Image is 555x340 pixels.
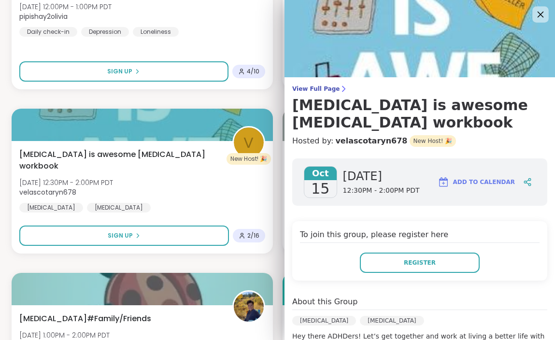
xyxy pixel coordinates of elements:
[311,180,329,198] span: 15
[343,186,420,196] span: 12:30PM - 2:00PM PDT
[19,313,151,325] span: [MEDICAL_DATA]#Family/Friends
[404,258,436,267] span: Register
[292,296,357,308] h4: About this Group
[410,135,456,147] span: New Host! 🎉
[300,229,540,243] h4: To join this group, please register here
[292,85,547,93] span: View Full Page
[292,85,547,131] a: View Full Page[MEDICAL_DATA] is awesome [MEDICAL_DATA] workbook
[243,131,254,154] span: v
[335,135,407,147] a: velascotaryn678
[360,253,480,273] button: Register
[19,61,228,82] button: Sign Up
[108,231,133,240] span: Sign Up
[133,27,179,37] div: Loneliness
[81,27,129,37] div: Depression
[227,153,271,165] div: New Host! 🎉
[433,170,519,194] button: Add to Calendar
[19,149,222,172] span: [MEDICAL_DATA] is awesome [MEDICAL_DATA] workbook
[19,12,68,21] b: pipishay2olivia
[292,135,547,147] h4: Hosted by:
[19,2,112,12] span: [DATE] 12:00PM - 1:00PM PDT
[107,67,132,76] span: Sign Up
[19,226,229,246] button: Sign Up
[292,97,547,131] h3: [MEDICAL_DATA] is awesome [MEDICAL_DATA] workbook
[304,167,337,180] span: Oct
[292,316,356,326] div: [MEDICAL_DATA]
[234,292,264,322] img: CharityRoss
[360,316,424,326] div: [MEDICAL_DATA]
[247,68,259,75] span: 4 / 10
[247,232,259,240] span: 2 / 16
[19,27,77,37] div: Daily check-in
[19,178,113,187] span: [DATE] 12:30PM - 2:00PM PDT
[343,169,420,184] span: [DATE]
[87,203,151,212] div: [MEDICAL_DATA]
[19,330,110,340] span: [DATE] 1:00PM - 2:00PM PDT
[19,203,83,212] div: [MEDICAL_DATA]
[19,187,76,197] b: velascotaryn678
[438,176,449,188] img: ShareWell Logomark
[453,178,515,186] span: Add to Calendar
